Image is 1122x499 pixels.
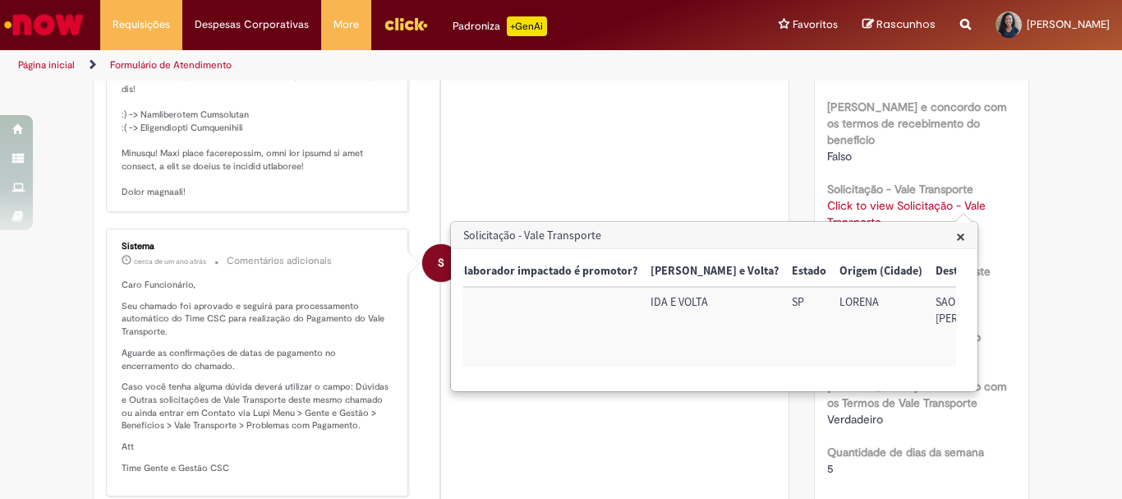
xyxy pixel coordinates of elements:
a: Página inicial [18,58,75,72]
span: cerca de um ano atrás [134,256,206,266]
p: Aguarde as confirmações de datas de pagamento no encerramento do chamado. [122,347,395,372]
span: Favoritos [793,16,838,33]
a: Click to view Solicitação - Vale Transporte [827,198,986,229]
span: Falso [827,67,852,81]
td: Estado: SP [785,287,833,367]
td: O ID do colaborador impactado é promotor?: Não [406,287,644,367]
th: Origem (Cidade) [833,256,929,287]
th: O ID do colaborador impactado é promotor? [406,256,644,287]
div: System [422,244,460,282]
h3: Solicitação - Vale Transporte [452,223,977,249]
button: Close [956,228,965,245]
span: Despesas Corporativas [195,16,309,33]
p: +GenAi [507,16,547,36]
td: Origem (Cidade): LORENA [833,287,929,367]
span: S [438,243,444,283]
span: Verdadeiro [827,412,883,427]
p: Time Gente e Gestão CSC [122,462,395,475]
div: Sistema [122,242,395,252]
p: Seu chamado foi aprovado e seguirá para processamento automático do Time CSC para realização do P... [122,300,395,339]
span: [PERSON_NAME] [1027,17,1110,31]
th: Estado [785,256,833,287]
span: Rascunhos [876,16,936,32]
b: [PERSON_NAME] e concordo com os termos de recebimento do benefício [827,99,1007,147]
time: 30/08/2024 14:06:56 [134,256,206,266]
img: click_logo_yellow_360x200.png [384,12,428,36]
img: ServiceNow [2,8,86,41]
p: Caro Funcionário, [122,279,395,292]
b: Quantidade de dias da semana [827,445,984,460]
span: 5 [827,461,834,476]
div: Solicitação - Vale Transporte [450,221,978,392]
a: Rascunhos [862,17,936,33]
p: Caso você tenha alguma dúvida deverá utilizar o campo: Dúvidas e Outras solicitações de Vale Tran... [122,381,395,432]
span: Requisições [113,16,170,33]
td: Destino (Cidade): SAO JOSE DOS CAMPOS [929,287,1026,367]
th: Ida e Volta? [644,256,785,287]
small: Comentários adicionais [227,254,332,268]
span: More [333,16,359,33]
th: Destino (Cidade) [929,256,1026,287]
span: Falso [827,149,852,164]
span: × [956,225,965,247]
p: Att [122,441,395,454]
ul: Trilhas de página [12,50,736,81]
div: Padroniza [453,16,547,36]
a: Formulário de Atendimento [110,58,232,72]
b: [PERSON_NAME] e concordo com os Termos de Vale Transporte [827,379,1007,410]
b: Solicitação - Vale Transporte [827,182,973,196]
td: Ida e Volta?: IDA E VOLTA [644,287,785,367]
